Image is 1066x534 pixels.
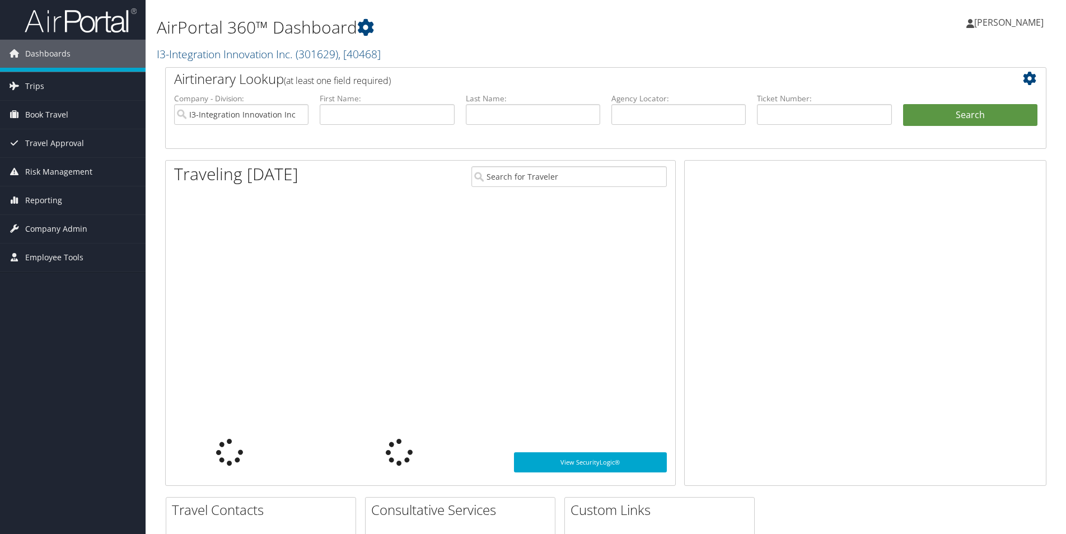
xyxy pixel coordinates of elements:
[514,452,667,472] a: View SecurityLogic®
[174,162,298,186] h1: Traveling [DATE]
[966,6,1055,39] a: [PERSON_NAME]
[25,243,83,271] span: Employee Tools
[320,93,454,104] label: First Name:
[974,16,1044,29] span: [PERSON_NAME]
[471,166,667,187] input: Search for Traveler
[757,93,891,104] label: Ticket Number:
[157,46,381,62] a: I3-Integration Innovation Inc.
[296,46,338,62] span: ( 301629 )
[25,158,92,186] span: Risk Management
[571,500,754,519] h2: Custom Links
[25,215,87,243] span: Company Admin
[338,46,381,62] span: , [ 40468 ]
[25,72,44,100] span: Trips
[611,93,746,104] label: Agency Locator:
[25,101,68,129] span: Book Travel
[174,69,964,88] h2: Airtinerary Lookup
[25,186,62,214] span: Reporting
[157,16,755,39] h1: AirPortal 360™ Dashboard
[25,129,84,157] span: Travel Approval
[172,500,356,519] h2: Travel Contacts
[174,93,308,104] label: Company - Division:
[284,74,391,87] span: (at least one field required)
[903,104,1037,127] button: Search
[25,40,71,68] span: Dashboards
[466,93,600,104] label: Last Name:
[371,500,555,519] h2: Consultative Services
[25,7,137,34] img: airportal-logo.png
